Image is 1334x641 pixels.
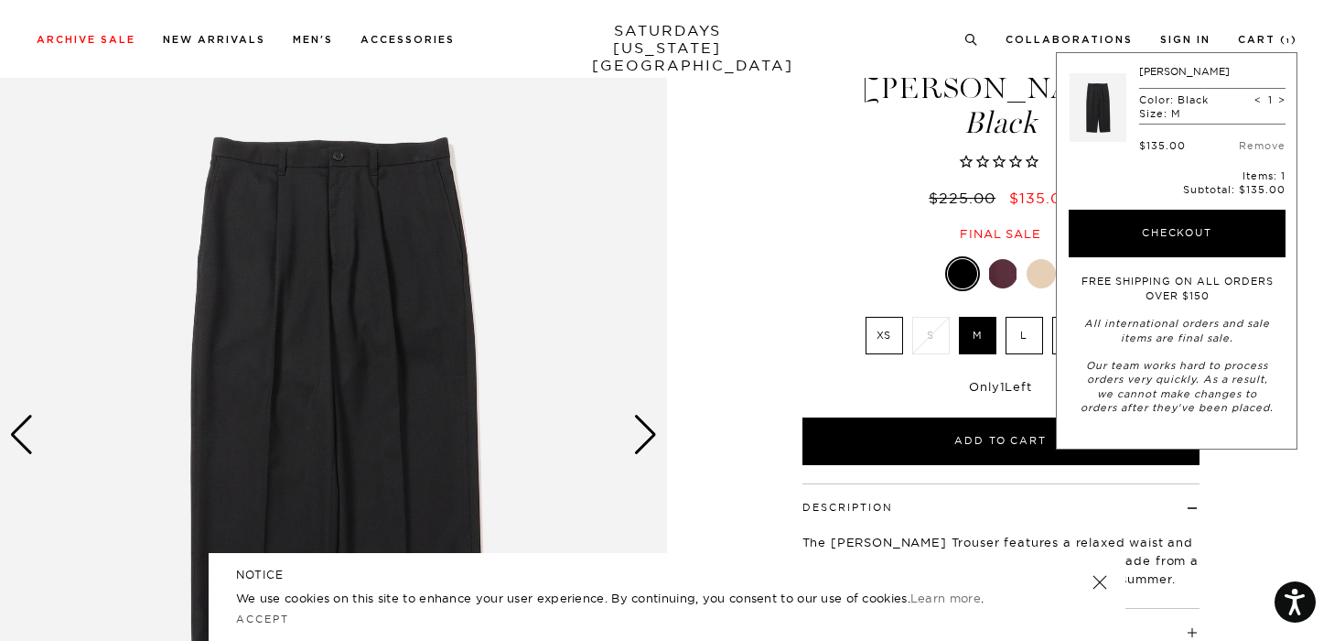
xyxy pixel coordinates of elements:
div: Only Left [802,379,1200,395]
span: $135.00 [1239,183,1286,196]
label: L [1006,317,1043,354]
h5: NOTICE [236,567,1098,583]
a: Cart (1) [1238,35,1297,45]
span: Black [800,108,1202,138]
a: Accessories [360,35,455,45]
span: $135.00 [1009,189,1072,207]
small: 1 [1286,38,1291,45]
p: The [PERSON_NAME] Trouser features a relaxed waist and single out-tuck for a clean, cropped silho... [802,533,1200,588]
p: Items: 1 [1069,169,1286,182]
span: > [1278,93,1286,106]
div: $135.00 [1139,139,1186,152]
div: Previous slide [9,415,34,455]
label: XL [1052,317,1090,354]
a: Sign In [1160,35,1210,45]
p: Color: Black [1139,93,1209,106]
a: SATURDAYS[US_STATE][GEOGRAPHIC_DATA] [592,22,743,74]
p: FREE SHIPPING ON ALL ORDERS OVER $150 [1078,275,1276,303]
a: Archive Sale [37,35,135,45]
em: All international orders and sale items are final sale. [1084,317,1270,343]
div: Final sale [800,226,1202,242]
p: Size: M [1139,107,1209,120]
div: Next slide [633,415,658,455]
button: Checkout [1069,210,1286,257]
a: [PERSON_NAME] [1139,65,1230,78]
em: Our team works hard to process orders very quickly. As a result, we cannot make changes to orders... [1081,359,1274,414]
a: Accept [236,613,289,625]
a: Collaborations [1006,35,1133,45]
h1: [PERSON_NAME] [800,73,1202,138]
a: Learn more [910,591,981,605]
span: < [1254,93,1262,106]
p: Subtotal: [1069,183,1286,196]
a: New Arrivals [163,35,265,45]
p: We use cookies on this site to enhance your user experience. By continuing, you consent to our us... [236,589,1033,607]
span: Rated 0.0 out of 5 stars 0 reviews [800,153,1202,172]
span: 1 [1000,379,1006,394]
label: XS [866,317,903,354]
del: $225.00 [929,189,1003,207]
label: M [959,317,996,354]
button: Add to Cart [802,418,1200,465]
button: Description [802,503,893,513]
a: Remove [1239,139,1286,152]
a: Men's [293,35,333,45]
